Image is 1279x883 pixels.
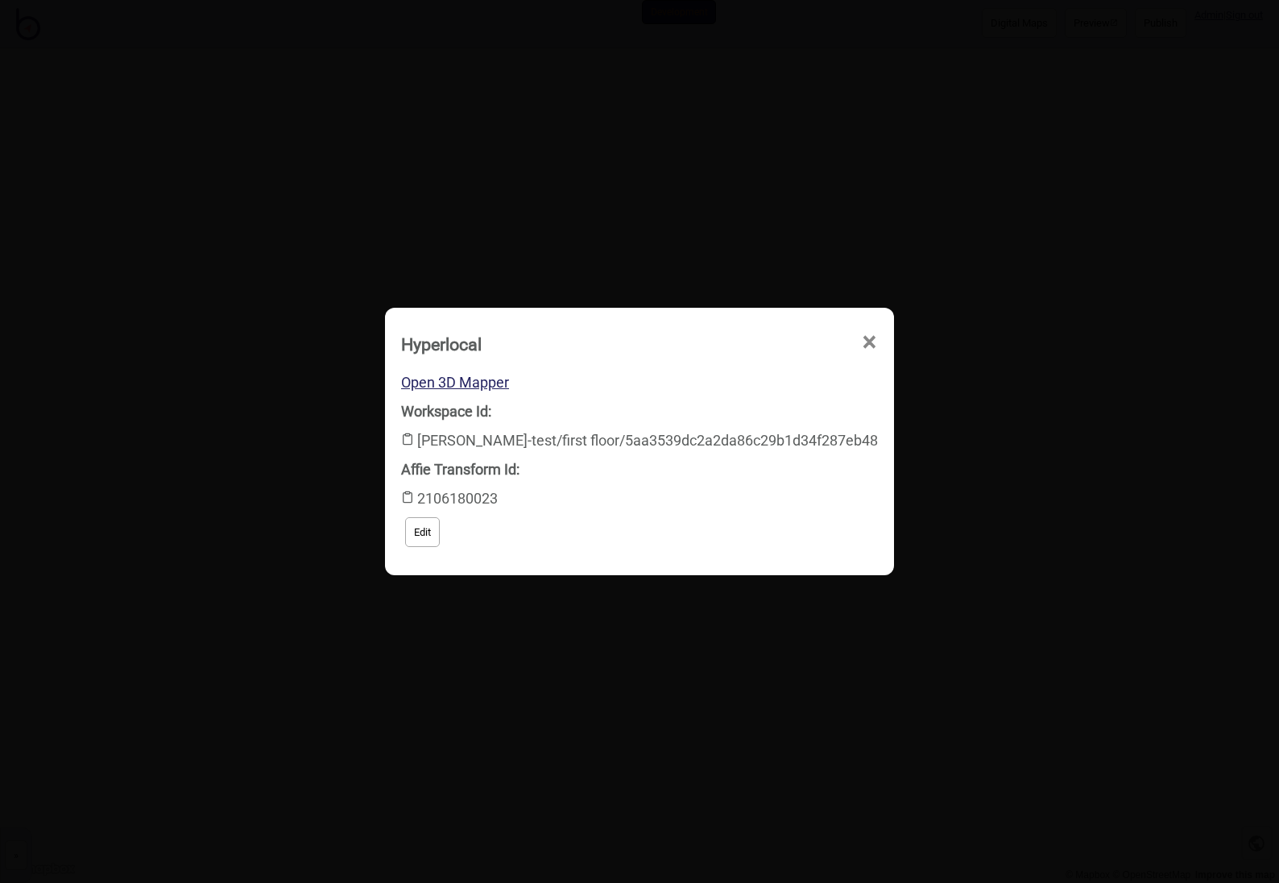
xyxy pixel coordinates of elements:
[401,397,878,455] div: [PERSON_NAME]-test/first floor/5aa3539dc2a2da86c29b1d34f287eb48
[405,517,440,547] button: Edit
[401,403,491,420] strong: Workspace Id:
[401,374,509,391] a: Open 3D Mapper
[861,316,878,369] span: ×
[401,327,482,362] div: Hyperlocal
[401,461,519,478] strong: Affie Transform Id:
[401,455,878,513] div: 2106180023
